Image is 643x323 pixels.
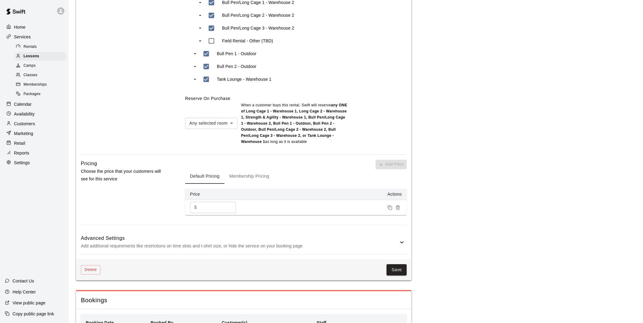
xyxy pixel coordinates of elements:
a: Reports [5,148,64,158]
span: Rentals [23,44,37,50]
a: Memberships [15,80,69,90]
p: Services [14,34,31,40]
span: Lessons [23,53,39,59]
a: Classes [15,71,69,80]
p: Bull Pen/Long Cage 2 - Warehouse 2 [222,12,294,18]
p: View public page [13,300,45,306]
a: Camps [15,61,69,71]
a: Services [5,32,64,41]
div: Memberships [15,80,66,89]
span: Bookings [81,296,407,304]
div: Rentals [15,43,66,51]
p: Copy public page link [13,311,54,317]
p: Settings [14,160,30,166]
a: Calendar [5,100,64,109]
p: Bull Pen 2 - Outdoor [217,63,257,69]
p: Field Rental - Other (TBD) [222,38,273,44]
p: $ [194,204,197,211]
h6: Advanced Settings [81,234,398,242]
button: Remove price [394,204,402,211]
p: Help Center [13,289,36,295]
div: Any selected room [185,118,237,129]
a: Packages [15,90,69,99]
span: Packages [23,91,41,97]
p: Choose the price that your customers will see for this service [81,168,166,183]
p: Home [14,24,26,30]
p: Customers [14,121,35,127]
label: Reserve On Purchase [185,96,230,101]
th: Price [185,189,246,200]
span: Classes [23,72,37,78]
p: Reports [14,150,29,156]
th: Actions [246,189,407,200]
p: Availability [14,111,35,117]
a: Lessons [15,51,69,61]
a: Customers [5,119,64,128]
a: Home [5,23,64,32]
p: Retail [14,140,25,146]
div: Lessons [15,52,66,61]
p: Bull Pen/Long Cage 3 - Warehouse 2 [222,25,294,31]
button: Membership Pricing [225,169,274,184]
p: Tank Lounge - Warehouse 1 [217,76,272,82]
div: Packages [15,90,66,98]
a: Settings [5,158,64,167]
div: Classes [15,71,66,80]
span: Camps [23,63,36,69]
p: Bull Pen 1 - Outdoor [217,51,257,57]
p: Marketing [14,130,33,137]
span: Memberships [23,82,47,88]
p: Contact Us [13,278,34,284]
button: Save [387,264,407,275]
a: Rentals [15,42,69,51]
b: any ONE of Long Cage 1 - Warehouse 1, Long Cage 2 - Warehouse 1, Strength & Agility - Warehouse 1... [241,103,347,144]
h6: Pricing [81,160,97,168]
a: Marketing [5,129,64,138]
a: Retail [5,139,64,148]
button: Duplicate price [386,204,394,211]
div: Advanced SettingsAdd additional requirements like restrictions on time slots and t-shirt size, or... [81,230,407,254]
p: Add additional requirements like restrictions on time slots and t-shirt size, or hide the service... [81,242,398,250]
button: Default Pricing [185,169,225,184]
p: Calendar [14,101,32,107]
button: Delete [81,265,100,275]
p: When a customer buys this rental , Swift will reserve as long as it is available [241,102,348,145]
div: Camps [15,62,66,70]
a: Availability [5,109,64,119]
